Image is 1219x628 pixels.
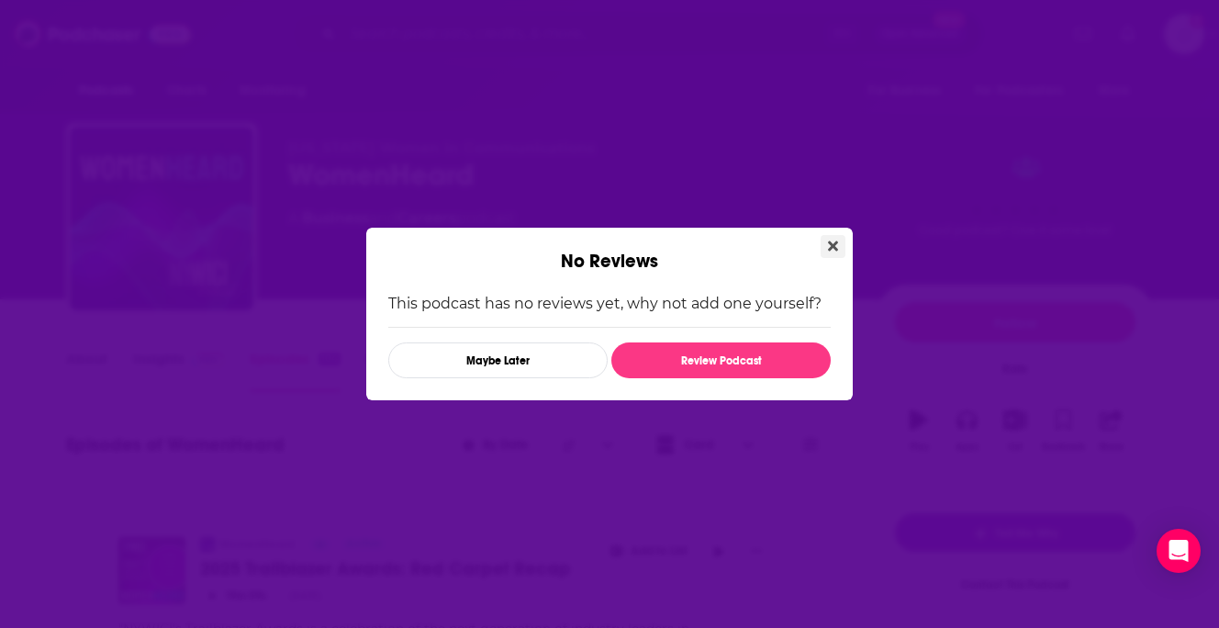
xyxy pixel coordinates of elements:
div: Open Intercom Messenger [1157,529,1201,573]
button: Maybe Later [388,342,608,378]
div: No Reviews [366,228,853,273]
button: Review Podcast [611,342,831,378]
p: This podcast has no reviews yet, why not add one yourself? [388,295,831,312]
button: Close [821,235,845,258]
